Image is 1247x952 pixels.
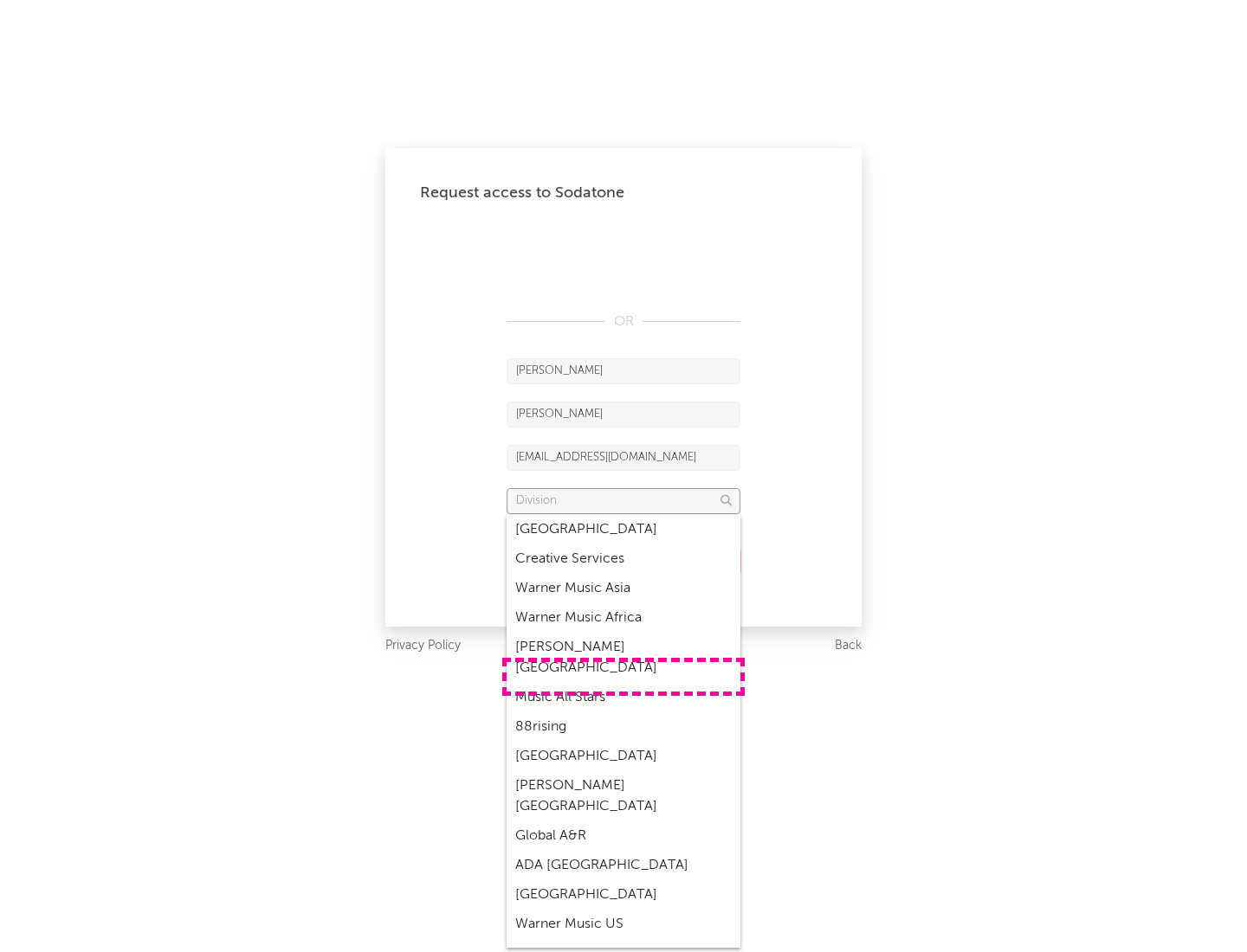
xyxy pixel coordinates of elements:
[507,402,740,428] input: Last Name
[507,544,740,574] div: Creative Services
[507,633,740,683] div: [PERSON_NAME] [GEOGRAPHIC_DATA]
[835,635,862,657] a: Back
[507,358,740,384] input: First Name
[507,683,740,712] div: Music All Stars
[507,312,740,332] div: OR
[385,635,461,657] a: Privacy Policy
[507,880,740,910] div: [GEOGRAPHIC_DATA]
[507,712,740,742] div: 88rising
[507,821,740,851] div: Global A&R
[507,603,740,633] div: Warner Music Africa
[507,488,740,514] input: Division
[507,574,740,603] div: Warner Music Asia
[507,851,740,880] div: ADA [GEOGRAPHIC_DATA]
[507,771,740,821] div: [PERSON_NAME] [GEOGRAPHIC_DATA]
[507,515,740,544] div: [GEOGRAPHIC_DATA]
[507,445,740,471] input: Email
[420,183,827,203] div: Request access to Sodatone
[507,910,740,939] div: Warner Music US
[507,742,740,771] div: [GEOGRAPHIC_DATA]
